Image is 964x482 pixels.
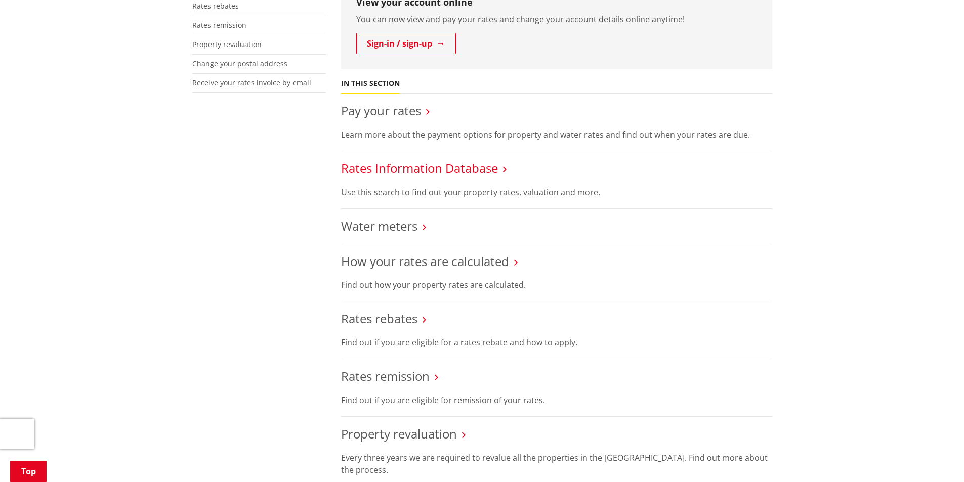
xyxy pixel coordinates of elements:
iframe: Messenger Launcher [917,440,954,476]
a: Change your postal address [192,59,287,68]
a: Rates remission [192,20,246,30]
a: Rates rebates [192,1,239,11]
p: You can now view and pay your rates and change your account details online anytime! [356,13,757,25]
a: Top [10,461,47,482]
a: Rates rebates [341,310,417,327]
p: Find out if you are eligible for a rates rebate and how to apply. [341,336,772,348]
a: Pay your rates [341,102,421,119]
a: Rates Information Database [341,160,498,177]
p: Find out how your property rates are calculated. [341,279,772,291]
a: How your rates are calculated [341,253,509,270]
a: Property revaluation [192,39,262,49]
h5: In this section [341,79,400,88]
a: Sign-in / sign-up [356,33,456,54]
a: Rates remission [341,368,430,384]
p: Use this search to find out your property rates, valuation and more. [341,186,772,198]
p: Find out if you are eligible for remission of your rates. [341,394,772,406]
p: Every three years we are required to revalue all the properties in the [GEOGRAPHIC_DATA]. Find ou... [341,452,772,476]
a: Receive your rates invoice by email [192,78,311,87]
p: Learn more about the payment options for property and water rates and find out when your rates ar... [341,128,772,141]
a: Property revaluation [341,425,457,442]
a: Water meters [341,217,417,234]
